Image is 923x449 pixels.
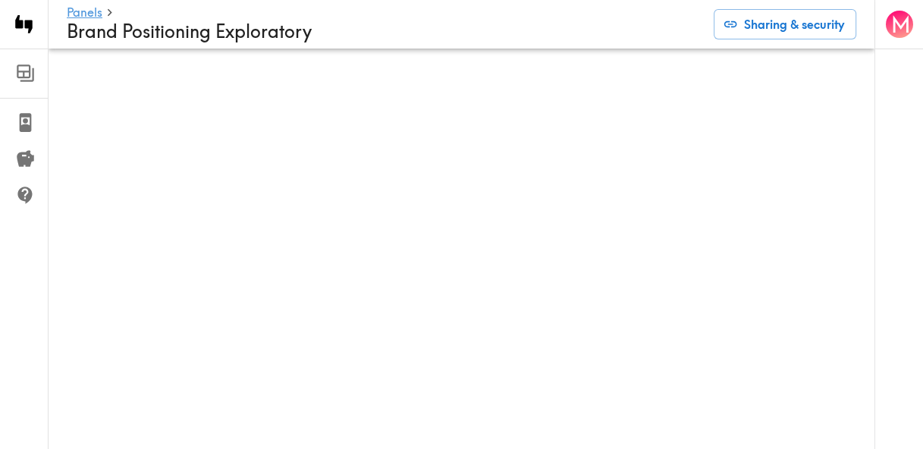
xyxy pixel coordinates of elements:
img: Instapanel [9,9,39,39]
a: Panels [67,6,102,20]
span: M [891,11,911,38]
h4: Brand Positioning Exploratory [67,20,702,42]
button: M [884,9,915,39]
button: Sharing & security [714,9,856,39]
